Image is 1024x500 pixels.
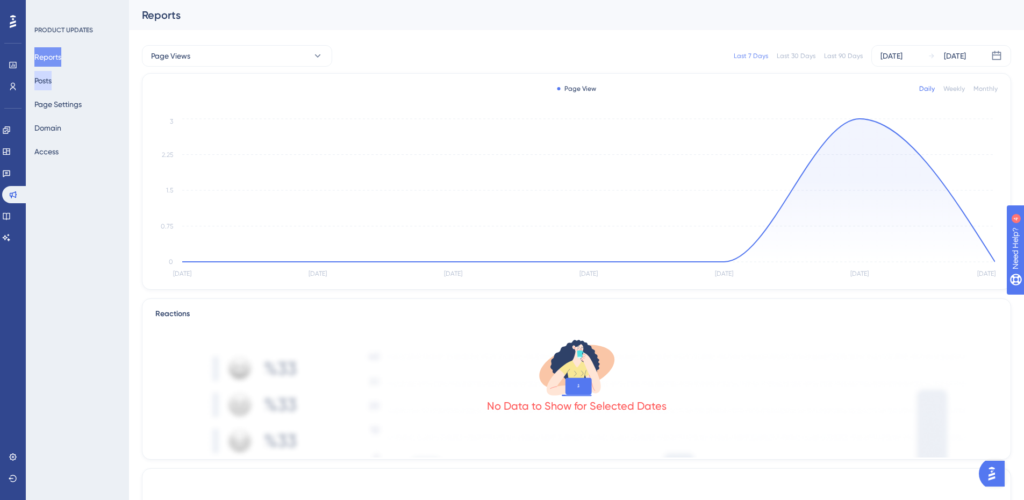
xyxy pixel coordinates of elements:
button: Posts [34,71,52,90]
div: PRODUCT UPDATES [34,26,93,34]
div: [DATE] [880,49,903,62]
iframe: UserGuiding AI Assistant Launcher [979,458,1011,490]
div: [DATE] [944,49,966,62]
tspan: 1.5 [166,187,173,194]
tspan: [DATE] [579,270,598,277]
tspan: 3 [170,118,173,125]
div: Daily [919,84,935,93]
tspan: 2.25 [162,151,173,159]
div: Last 90 Days [824,52,863,60]
button: Page Views [142,45,332,67]
button: Domain [34,118,61,138]
button: Access [34,142,59,161]
div: Reports [142,8,984,23]
span: Need Help? [25,3,67,16]
div: Weekly [943,84,965,93]
div: Last 7 Days [734,52,768,60]
button: Page Settings [34,95,82,114]
span: Page Views [151,49,190,62]
tspan: [DATE] [715,270,733,277]
button: Reports [34,47,61,67]
div: Reactions [155,308,998,320]
tspan: [DATE] [309,270,327,277]
div: 4 [74,5,77,14]
tspan: 0 [169,258,173,266]
div: Monthly [973,84,998,93]
div: Last 30 Days [777,52,815,60]
div: No Data to Show for Selected Dates [487,398,667,413]
tspan: [DATE] [173,270,191,277]
tspan: [DATE] [850,270,869,277]
tspan: [DATE] [444,270,462,277]
tspan: [DATE] [977,270,996,277]
tspan: 0.75 [161,223,173,230]
div: Page View [557,84,596,93]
